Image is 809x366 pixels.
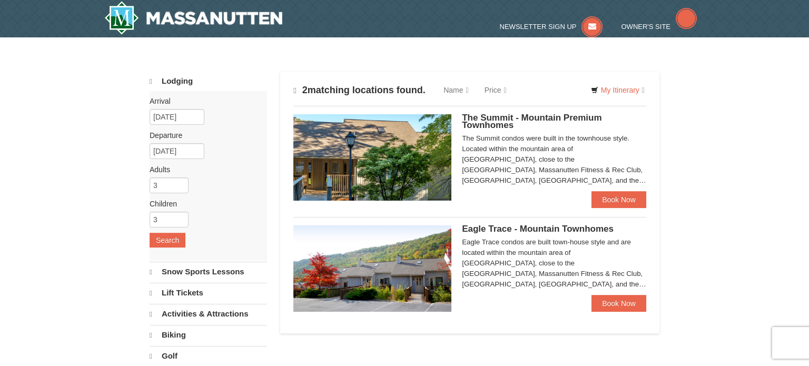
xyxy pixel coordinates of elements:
img: 19218983-1-9b289e55.jpg [293,225,451,312]
a: Massanutten Resort [104,1,282,35]
a: Price [477,80,515,101]
label: Departure [150,130,259,141]
img: 19219034-1-0eee7e00.jpg [293,114,451,201]
button: Search [150,233,185,248]
a: Activities & Attractions [150,304,267,324]
a: Biking [150,325,267,345]
div: The Summit condos were built in the townhouse style. Located within the mountain area of [GEOGRAP... [462,133,646,186]
a: Newsletter Sign Up [500,23,603,31]
a: Book Now [591,295,646,312]
span: The Summit - Mountain Premium Townhomes [462,113,601,130]
a: Name [436,80,476,101]
label: Arrival [150,96,259,106]
label: Children [150,199,259,209]
a: Lodging [150,72,267,91]
span: Eagle Trace - Mountain Townhomes [462,224,614,234]
img: Massanutten Resort Logo [104,1,282,35]
span: Owner's Site [621,23,671,31]
span: 2 [302,85,308,95]
div: Eagle Trace condos are built town-house style and are located within the mountain area of [GEOGRA... [462,237,646,290]
a: Lift Tickets [150,283,267,303]
a: Snow Sports Lessons [150,262,267,282]
a: My Itinerary [584,82,652,98]
h4: matching locations found. [293,85,426,96]
a: Golf [150,346,267,366]
a: Book Now [591,191,646,208]
label: Adults [150,164,259,175]
span: Newsletter Sign Up [500,23,577,31]
a: Owner's Site [621,23,697,31]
